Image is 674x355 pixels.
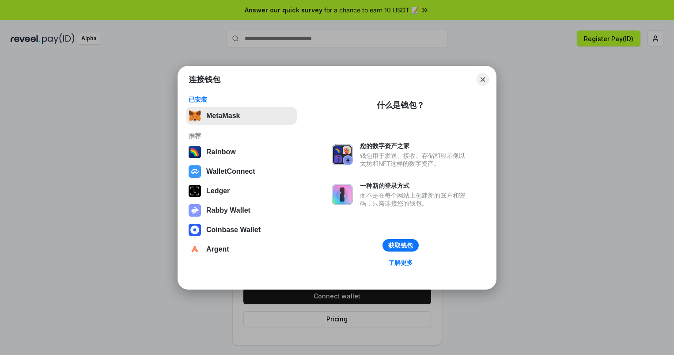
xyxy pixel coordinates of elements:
div: 您的数字资产之家 [360,142,470,150]
div: Ledger [206,187,230,195]
button: Argent [186,240,297,258]
button: MetaMask [186,107,297,125]
img: svg+xml,%3Csvg%20xmlns%3D%22http%3A%2F%2Fwww.w3.org%2F2000%2Fsvg%22%20fill%3D%22none%22%20viewBox... [189,204,201,217]
div: 而不是在每个网站上创建新的账户和密码，只需连接您的钱包。 [360,191,470,207]
button: Close [477,73,489,86]
img: svg+xml,%3Csvg%20fill%3D%22none%22%20height%3D%2233%22%20viewBox%3D%220%200%2035%2033%22%20width%... [189,110,201,122]
button: Rabby Wallet [186,202,297,219]
button: 获取钱包 [382,239,419,252]
button: Rainbow [186,143,297,161]
button: WalletConnect [186,163,297,180]
div: Argent [206,245,229,253]
div: 获取钱包 [388,241,413,249]
button: Coinbase Wallet [186,221,297,239]
div: 什么是钱包？ [377,100,424,111]
div: Coinbase Wallet [206,226,261,234]
img: svg+xml,%3Csvg%20xmlns%3D%22http%3A%2F%2Fwww.w3.org%2F2000%2Fsvg%22%20fill%3D%22none%22%20viewBox... [332,144,353,165]
img: svg+xml,%3Csvg%20width%3D%22120%22%20height%3D%22120%22%20viewBox%3D%220%200%20120%20120%22%20fil... [189,146,201,158]
img: svg+xml,%3Csvg%20xmlns%3D%22http%3A%2F%2Fwww.w3.org%2F2000%2Fsvg%22%20width%3D%2228%22%20height%3... [189,185,201,197]
div: WalletConnect [206,168,255,176]
img: svg+xml,%3Csvg%20width%3D%2228%22%20height%3D%2228%22%20viewBox%3D%220%200%2028%2028%22%20fill%3D... [189,243,201,256]
button: Ledger [186,182,297,200]
div: Rainbow [206,148,236,156]
img: svg+xml,%3Csvg%20width%3D%2228%22%20height%3D%2228%22%20viewBox%3D%220%200%2028%2028%22%20fill%3D... [189,224,201,236]
img: svg+xml,%3Csvg%20xmlns%3D%22http%3A%2F%2Fwww.w3.org%2F2000%2Fsvg%22%20fill%3D%22none%22%20viewBox... [332,184,353,205]
div: 一种新的登录方式 [360,182,470,190]
div: 了解更多 [388,259,413,267]
a: 了解更多 [383,257,418,268]
div: MetaMask [206,112,240,120]
div: 钱包用于发送、接收、存储和显示像以太坊和NFT这样的数字资产。 [360,152,470,168]
div: Rabby Wallet [206,206,250,214]
img: svg+xml,%3Csvg%20width%3D%2228%22%20height%3D%2228%22%20viewBox%3D%220%200%2028%2028%22%20fill%3D... [189,165,201,178]
h1: 连接钱包 [189,74,220,85]
div: 推荐 [189,132,294,140]
div: 已安装 [189,95,294,103]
